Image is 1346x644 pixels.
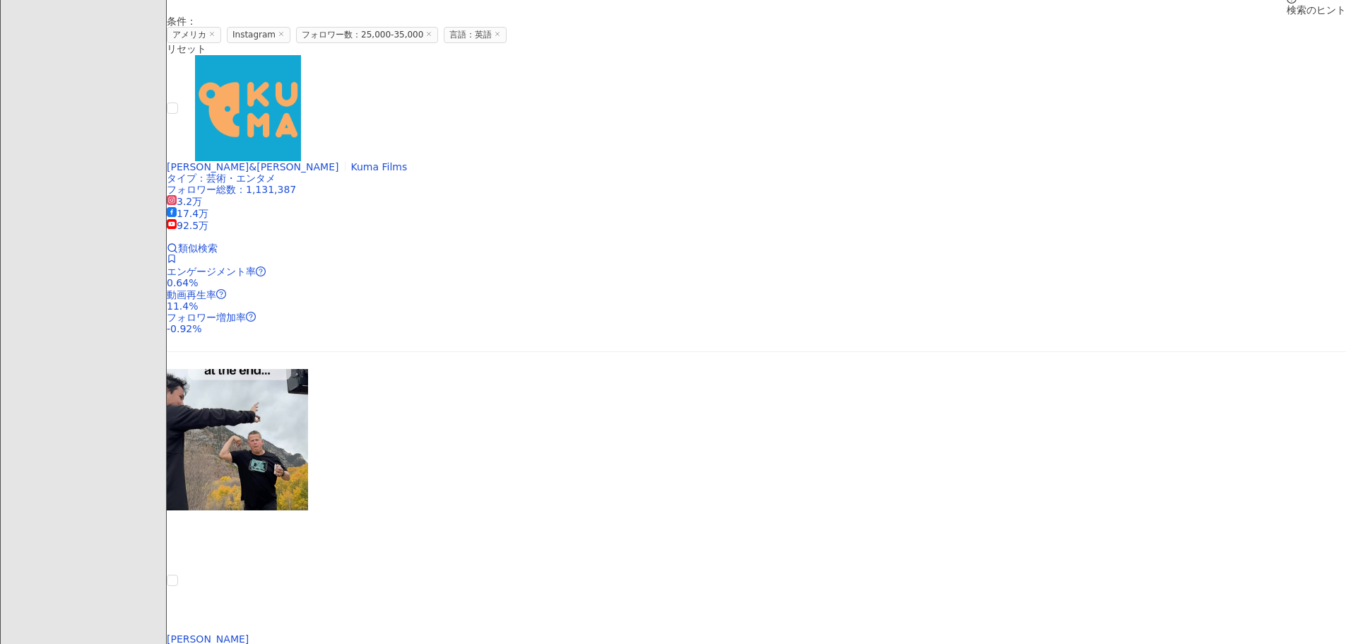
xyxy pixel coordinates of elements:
span: 芸術・エンタメ [206,172,276,184]
div: 検索のヒント [1287,4,1346,16]
span: Instagram [227,27,290,43]
span: question-circle [256,267,266,276]
span: 動画再生率 [167,289,216,300]
span: 条件 ： [167,16,196,27]
span: 92.5万 [167,220,208,231]
span: [PERSON_NAME]&[PERSON_NAME] [167,161,339,172]
span: 3.2万 [167,196,202,207]
img: KOL Avatar [195,55,301,161]
span: アメリカ [167,27,221,43]
span: 17.4万 [167,208,208,219]
span: question-circle [216,289,226,299]
span: フォロワー増加率 [167,312,246,323]
span: 言語：英語 [444,27,507,43]
div: 0.64% [167,277,1346,288]
span: エンゲージメント率 [167,266,256,277]
div: フォロワー総数 ： 1,131,387 [167,184,1346,195]
span: question-circle [246,312,256,322]
span: 類似検索 [178,242,218,254]
a: KOL Avatar[PERSON_NAME]&[PERSON_NAME]Kuma Filmsタイプ：芸術・エンタメフォロワー総数：1,131,3873.2万17.4万92.5万類似検索エンゲー... [167,55,1346,510]
div: 11.4% [167,300,1346,312]
div: -0.92% [167,323,1346,334]
div: タイプ ： [167,172,1346,184]
a: 類似検索 [167,242,218,254]
span: Kuma Films [351,161,408,172]
div: リセット [167,43,1346,54]
img: post-image [167,369,308,510]
img: KOL Avatar [195,527,301,633]
span: フォロワー数：25,000-35,000 [296,27,438,43]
